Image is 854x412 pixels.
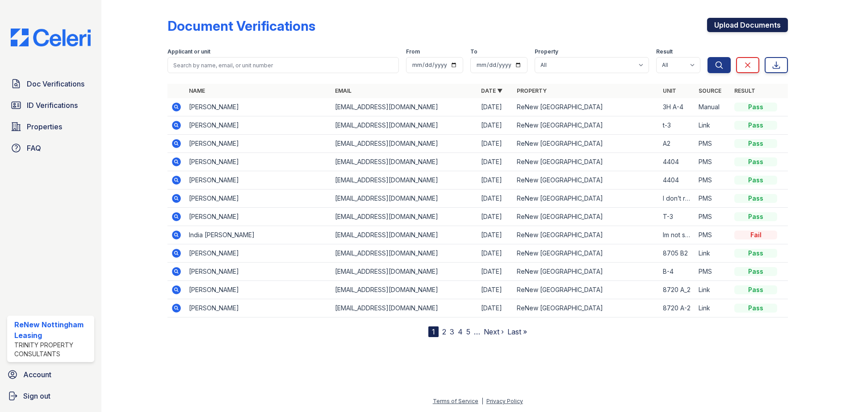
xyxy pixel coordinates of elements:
[513,226,659,244] td: ReNew [GEOGRAPHIC_DATA]
[477,116,513,135] td: [DATE]
[513,244,659,263] td: ReNew [GEOGRAPHIC_DATA]
[27,121,62,132] span: Properties
[513,135,659,153] td: ReNew [GEOGRAPHIC_DATA]
[27,100,78,111] span: ID Verifications
[734,103,777,111] div: Pass
[734,87,755,94] a: Result
[442,327,446,336] a: 2
[477,208,513,226] td: [DATE]
[734,176,777,185] div: Pass
[167,57,399,73] input: Search by name, email, or unit number
[695,244,731,263] td: Link
[659,208,695,226] td: T-3
[535,48,558,55] label: Property
[477,226,513,244] td: [DATE]
[486,398,523,404] a: Privacy Policy
[4,387,98,405] a: Sign out
[23,391,50,401] span: Sign out
[513,98,659,116] td: ReNew [GEOGRAPHIC_DATA]
[659,153,695,171] td: 4404
[185,153,331,171] td: [PERSON_NAME]
[331,190,477,208] td: [EMAIL_ADDRESS][DOMAIN_NAME]
[734,267,777,276] div: Pass
[656,48,673,55] label: Result
[695,98,731,116] td: Manual
[466,327,470,336] a: 5
[185,281,331,299] td: [PERSON_NAME]
[659,98,695,116] td: 3H A-4
[185,190,331,208] td: [PERSON_NAME]
[513,190,659,208] td: ReNew [GEOGRAPHIC_DATA]
[185,263,331,281] td: [PERSON_NAME]
[474,326,480,337] span: …
[458,327,463,336] a: 4
[695,190,731,208] td: PMS
[659,244,695,263] td: 8705 B2
[734,304,777,313] div: Pass
[513,281,659,299] td: ReNew [GEOGRAPHIC_DATA]
[331,98,477,116] td: [EMAIL_ADDRESS][DOMAIN_NAME]
[734,139,777,148] div: Pass
[513,171,659,190] td: ReNew [GEOGRAPHIC_DATA]
[331,171,477,190] td: [EMAIL_ADDRESS][DOMAIN_NAME]
[734,121,777,130] div: Pass
[331,153,477,171] td: [EMAIL_ADDRESS][DOMAIN_NAME]
[517,87,547,94] a: Property
[695,116,731,135] td: Link
[7,75,94,93] a: Doc Verifications
[335,87,352,94] a: Email
[331,208,477,226] td: [EMAIL_ADDRESS][DOMAIN_NAME]
[734,194,777,203] div: Pass
[695,208,731,226] td: PMS
[406,48,420,55] label: From
[699,87,721,94] a: Source
[331,299,477,317] td: [EMAIL_ADDRESS][DOMAIN_NAME]
[185,135,331,153] td: [PERSON_NAME]
[513,116,659,135] td: ReNew [GEOGRAPHIC_DATA]
[477,135,513,153] td: [DATE]
[695,299,731,317] td: Link
[513,208,659,226] td: ReNew [GEOGRAPHIC_DATA]
[477,153,513,171] td: [DATE]
[185,226,331,244] td: India [PERSON_NAME]
[167,18,315,34] div: Document Verifications
[734,212,777,221] div: Pass
[734,157,777,166] div: Pass
[14,341,91,358] div: Trinity Property Consultants
[331,263,477,281] td: [EMAIL_ADDRESS][DOMAIN_NAME]
[477,281,513,299] td: [DATE]
[484,327,504,336] a: Next ›
[331,244,477,263] td: [EMAIL_ADDRESS][DOMAIN_NAME]
[659,190,695,208] td: I don’t remember it was A-2 or something 1,480 a month
[23,369,51,380] span: Account
[513,153,659,171] td: ReNew [GEOGRAPHIC_DATA]
[477,299,513,317] td: [DATE]
[477,190,513,208] td: [DATE]
[659,226,695,244] td: Im not sure 8811
[331,281,477,299] td: [EMAIL_ADDRESS][DOMAIN_NAME]
[185,98,331,116] td: [PERSON_NAME]
[695,281,731,299] td: Link
[185,116,331,135] td: [PERSON_NAME]
[481,398,483,404] div: |
[695,153,731,171] td: PMS
[659,135,695,153] td: A2
[331,135,477,153] td: [EMAIL_ADDRESS][DOMAIN_NAME]
[695,263,731,281] td: PMS
[513,299,659,317] td: ReNew [GEOGRAPHIC_DATA]
[734,231,777,239] div: Fail
[663,87,676,94] a: Unit
[428,326,439,337] div: 1
[27,143,41,153] span: FAQ
[481,87,502,94] a: Date ▼
[27,78,84,89] span: Doc Verifications
[659,116,695,135] td: t-3
[185,244,331,263] td: [PERSON_NAME]
[695,226,731,244] td: PMS
[707,18,788,32] a: Upload Documents
[470,48,477,55] label: To
[659,171,695,190] td: 4404
[477,263,513,281] td: [DATE]
[7,118,94,136] a: Properties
